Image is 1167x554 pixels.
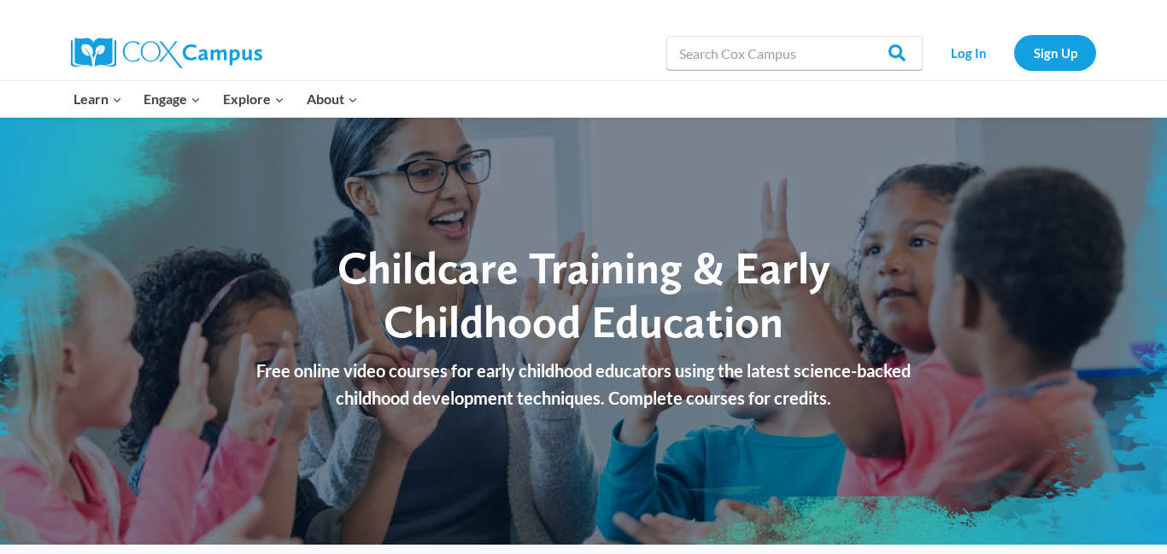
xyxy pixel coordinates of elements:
span: About [307,88,358,110]
nav: Primary Navigation [62,81,368,117]
a: Sign Up [1014,35,1096,70]
nav: Secondary Navigation [931,35,1096,70]
span: Childcare Training & Early Childhood Education [337,241,830,347]
img: Cox Campus [71,38,262,68]
input: Search Cox Campus [666,36,923,70]
span: Engage [144,88,201,110]
p: Free online video courses for early childhood educators using the latest science-backed childhood... [238,357,929,411]
a: Log In [931,35,1006,70]
span: Learn [73,88,122,110]
span: Explore [223,88,284,110]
